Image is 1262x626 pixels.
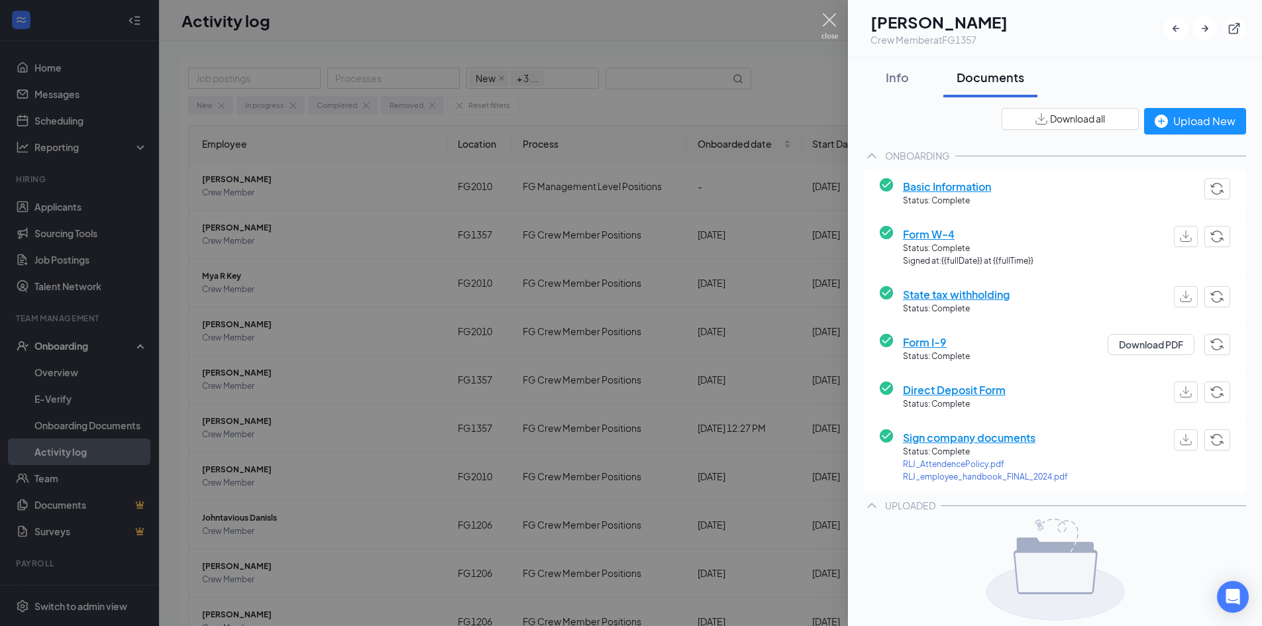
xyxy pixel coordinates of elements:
span: Basic Information [903,178,991,195]
div: Open Intercom Messenger [1217,581,1249,613]
button: Download PDF [1108,334,1194,355]
div: UPLOADED [885,499,935,512]
svg: ChevronUp [864,497,880,513]
span: Status: Complete [903,446,1068,458]
span: Status: Complete [903,350,970,363]
div: Info [877,69,917,85]
span: Form W-4 [903,226,1033,242]
svg: ExternalLink [1228,22,1241,35]
button: Upload New [1144,108,1246,134]
span: Status: Complete [903,303,1010,315]
div: Documents [957,69,1024,85]
span: State tax withholding [903,286,1010,303]
div: Upload New [1155,113,1236,129]
h1: [PERSON_NAME] [870,11,1008,33]
svg: ArrowLeftNew [1169,22,1183,35]
span: Form I-9 [903,334,970,350]
span: Download all [1050,112,1105,126]
a: RLJ_employee_handbook_FINAL_2024.pdf [903,471,1068,484]
span: Sign company documents [903,429,1068,446]
svg: ArrowRight [1198,22,1212,35]
span: Signed at: {{fullDate}} at {{fullTime}} [903,255,1033,268]
button: ArrowLeftNew [1164,17,1188,40]
button: ExternalLink [1222,17,1246,40]
button: Download all [1002,108,1139,130]
button: ArrowRight [1193,17,1217,40]
span: Status: Complete [903,195,991,207]
div: Crew Member at FG1357 [870,33,1008,46]
span: Direct Deposit Form [903,382,1006,398]
span: Status: Complete [903,242,1033,255]
a: RLJ_AttendencePolicy.pdf [903,458,1068,471]
span: Status: Complete [903,398,1006,411]
svg: ChevronUp [864,148,880,164]
div: ONBOARDING [885,149,950,162]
